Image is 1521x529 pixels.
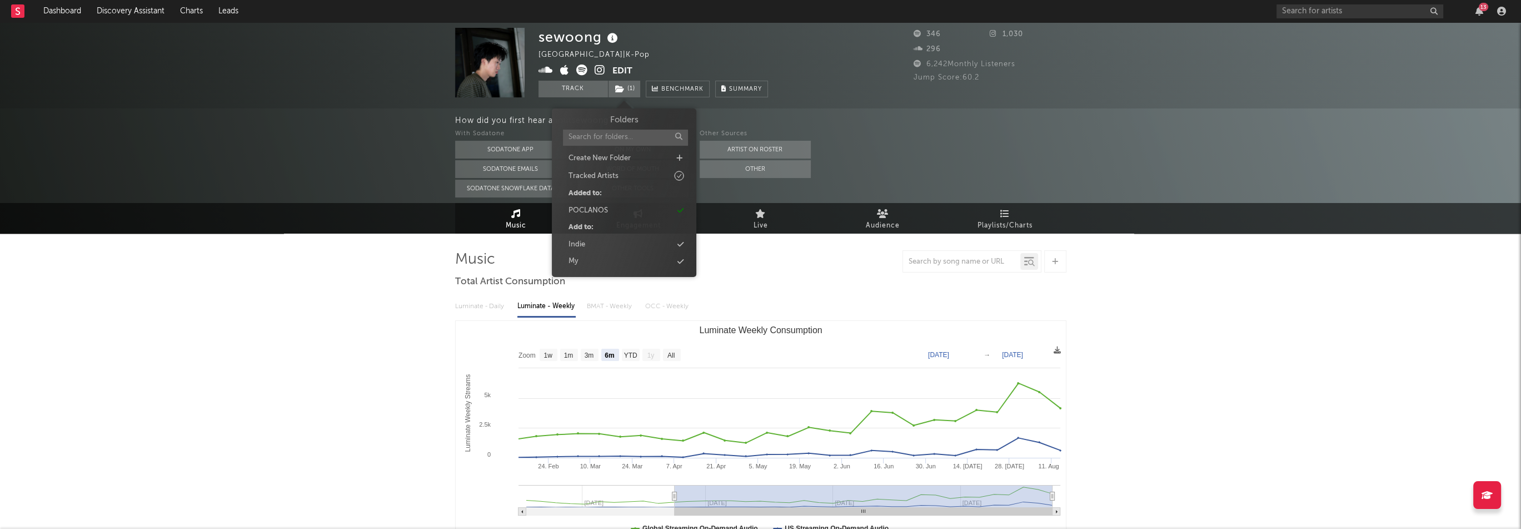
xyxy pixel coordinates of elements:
span: Benchmark [661,83,704,96]
text: 3m [584,352,594,359]
h3: Folders [610,114,639,127]
span: ( 1 ) [608,81,641,97]
a: Live [700,203,822,234]
text: Luminate Weekly Consumption [699,325,822,335]
span: 346 [914,31,941,38]
button: Summary [715,81,768,97]
button: Artist on Roster [700,141,811,159]
span: Summary [729,86,762,92]
div: POCLANOS [568,205,608,216]
button: Sodatone App [455,141,566,159]
input: Search for folders... [563,130,688,146]
text: 1m [563,352,573,359]
div: [GEOGRAPHIC_DATA] | K-Pop [538,48,662,62]
div: sewoong [538,28,621,46]
button: (1) [609,81,640,97]
div: Add to: [568,222,594,233]
text: 1w [543,352,552,359]
button: Edit [612,65,632,78]
text: 28. [DATE] [994,463,1024,469]
text: 2. Jun [833,463,850,469]
text: 14. [DATE] [953,463,982,469]
span: Playlists/Charts [978,219,1033,233]
div: 13 [1479,3,1488,11]
a: Playlists/Charts [944,203,1066,234]
input: Search by song name or URL [903,258,1020,266]
div: With Sodatone [455,127,566,141]
text: 5. May [749,463,767,469]
a: Music [455,203,577,234]
div: Create New Folder [568,153,631,164]
text: Luminate Weekly Streams [464,374,472,452]
text: [DATE] [1002,351,1023,359]
button: Track [538,81,608,97]
span: 296 [914,46,941,53]
text: [DATE] [928,351,949,359]
button: 13 [1475,7,1483,16]
span: Jump Score: 60.2 [914,74,979,81]
text: 10. Mar [580,463,601,469]
text: 5k [484,392,491,398]
text: 24. Feb [538,463,558,469]
text: 2.5k [479,421,491,428]
text: 7. Apr [666,463,682,469]
input: Search for artists [1276,4,1443,18]
span: Total Artist Consumption [455,275,565,289]
span: Music [506,219,526,233]
button: Sodatone Snowflake Data [455,180,566,197]
button: Other [700,160,811,178]
div: My [568,256,579,267]
text: → [984,351,990,359]
div: Luminate - Weekly [517,297,576,316]
text: 11. Aug [1038,463,1059,469]
a: Benchmark [646,81,710,97]
text: All [667,352,674,359]
text: Zoom [518,352,536,359]
button: Sodatone Emails [455,160,566,178]
text: 0 [487,451,490,458]
span: Audience [866,219,900,233]
text: 6m [605,352,614,359]
span: 1,030 [990,31,1023,38]
text: 1y [647,352,654,359]
text: 30. Jun [915,463,935,469]
div: Added to: [568,188,602,199]
text: 19. May [789,463,811,469]
div: Tracked Artists [568,171,619,182]
a: Audience [822,203,944,234]
div: Indie [568,239,585,250]
text: 24. Mar [622,463,643,469]
text: 16. Jun [874,463,894,469]
text: 21. Apr [706,463,726,469]
div: Other Sources [700,127,811,141]
span: 6,242 Monthly Listeners [914,61,1015,68]
span: Live [754,219,768,233]
text: YTD [624,352,637,359]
